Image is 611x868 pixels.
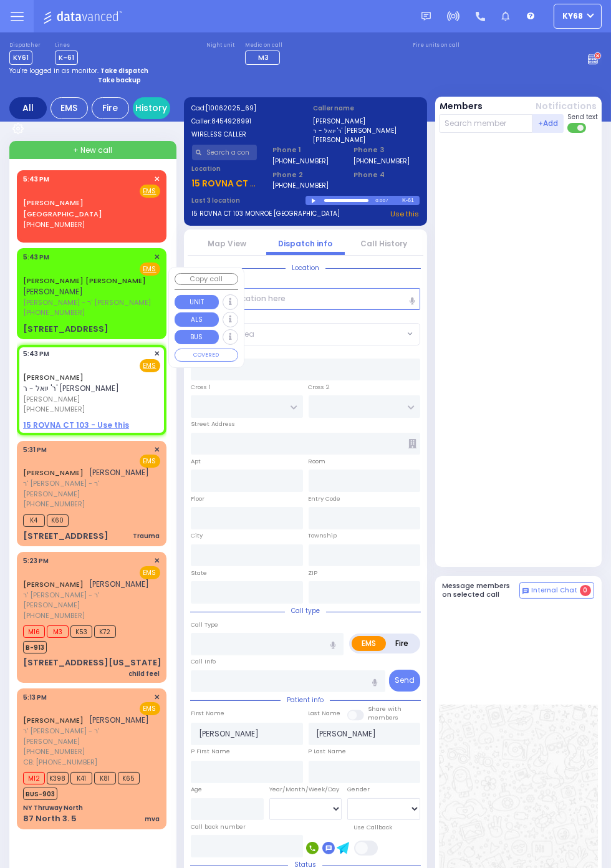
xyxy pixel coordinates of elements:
span: ר' [PERSON_NAME] - ר' [PERSON_NAME] [23,726,156,746]
span: ky68 [562,11,583,22]
label: Caller name [314,104,420,113]
input: Search member [439,114,533,133]
span: Phone 2 [272,170,338,180]
input: Search location here [191,288,420,311]
label: Last Name [309,709,341,718]
span: [PHONE_NUMBER] [23,499,85,509]
label: Call Type [191,620,218,629]
label: Lines [55,42,78,49]
span: ר' יואל - ר' [PERSON_NAME] [23,383,119,393]
span: [PHONE_NUMBER] [23,404,85,414]
span: Patient info [281,695,330,705]
span: ✕ [155,349,160,359]
label: Medic on call [245,42,284,49]
div: [STREET_ADDRESS] [23,530,108,542]
span: 5:43 PM [23,175,49,184]
span: 5:31 PM [23,445,47,455]
span: M12 [23,772,45,784]
span: ✕ [155,252,160,263]
a: [PERSON_NAME] [23,468,84,478]
span: [PERSON_NAME] [89,579,149,589]
span: K41 [70,772,92,784]
label: Turn off text [567,122,587,134]
span: You're logged in as monitor. [9,66,99,75]
label: Dispatcher [9,42,41,49]
label: Room [309,457,326,466]
span: K65 [118,772,140,784]
div: Fire [92,97,129,119]
u: 15 ROVNA CT 103 - Use this [23,420,129,430]
strong: Take backup [98,75,141,85]
u: EMS [143,361,156,370]
a: [PERSON_NAME] [PERSON_NAME] [23,276,146,286]
div: mva [145,814,160,824]
label: First Name [191,709,224,718]
small: Share with [368,705,402,713]
button: Members [440,100,483,113]
a: [PERSON_NAME] [23,372,84,382]
a: 15 ROVNA CT 103 MONROE [GEOGRAPHIC_DATA] [192,209,340,219]
span: Phone 3 [354,145,419,155]
span: B-913 [23,641,47,653]
span: ✕ [155,692,160,703]
span: K398 [47,772,69,784]
u: EMS [143,264,156,274]
label: ר' יואל - ר' [PERSON_NAME] [314,126,420,135]
button: +Add [532,114,564,133]
label: Gender [347,785,370,794]
button: UNIT [175,295,219,309]
span: EMS [140,566,160,579]
label: Location [192,164,257,173]
label: P Last Name [309,747,347,756]
span: Send text [567,112,598,122]
span: ר' [PERSON_NAME] - ר' [PERSON_NAME] [23,478,156,499]
button: Copy call [175,273,238,285]
a: [PERSON_NAME] [GEOGRAPHIC_DATA] [23,198,102,219]
a: Call History [361,238,408,249]
div: 0:00 [375,193,386,208]
a: [PERSON_NAME] [23,579,84,589]
button: COVERED [175,349,238,362]
span: 0 [580,585,591,596]
span: Internal Chat [531,586,577,595]
label: EMS [352,636,386,651]
span: ✕ [155,445,160,455]
a: Use this [391,209,420,219]
span: K72 [94,625,116,638]
button: BUS [175,330,219,344]
span: [PHONE_NUMBER] [23,746,85,756]
span: K53 [70,625,92,638]
div: [STREET_ADDRESS][US_STATE] [23,657,161,669]
span: M3 [258,52,269,62]
img: Logo [43,9,126,24]
span: [PERSON_NAME] [89,467,149,478]
button: ky68 [554,4,602,29]
span: M16 [23,625,45,638]
span: 5:23 PM [23,556,49,566]
span: [PHONE_NUMBER] [23,307,85,317]
label: Call back number [191,822,246,831]
span: [PERSON_NAME] [23,286,83,297]
div: child feel [129,669,160,678]
label: [PHONE_NUMBER] [272,157,329,166]
span: CB: [PHONE_NUMBER] [23,757,97,767]
h5: Message members on selected call [443,582,520,598]
img: comment-alt.png [522,588,529,594]
button: Send [389,670,420,692]
span: Phone 4 [354,170,419,180]
span: BUS-903 [23,788,57,800]
span: K60 [47,514,69,527]
span: [PERSON_NAME] [23,394,156,405]
a: Map View [208,238,246,249]
strong: Take dispatch [100,66,148,75]
label: Cross 1 [191,383,211,392]
label: Street Address [191,420,235,428]
span: EMS [140,702,160,715]
span: ✕ [155,174,160,185]
span: members [368,713,399,721]
div: Trauma [133,531,160,541]
span: K4 [23,514,45,527]
span: M3 [47,625,69,638]
span: Call type [285,606,326,615]
span: Other building occupants [409,439,417,448]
